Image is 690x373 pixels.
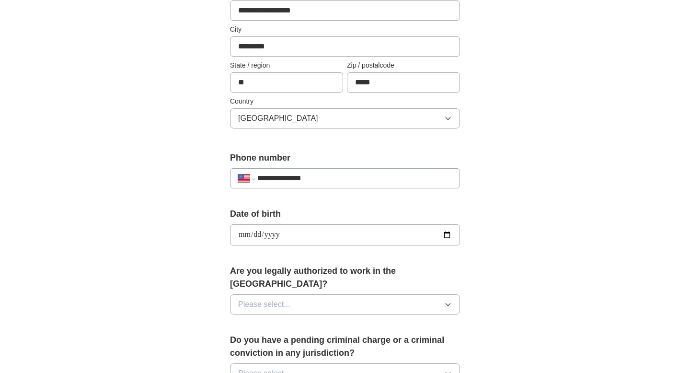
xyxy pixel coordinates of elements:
label: State / region [230,60,343,70]
label: Are you legally authorized to work in the [GEOGRAPHIC_DATA]? [230,265,460,291]
label: City [230,24,460,35]
label: Do you have a pending criminal charge or a criminal conviction in any jurisdiction? [230,334,460,360]
label: Zip / postalcode [347,60,460,70]
button: [GEOGRAPHIC_DATA] [230,108,460,128]
span: [GEOGRAPHIC_DATA] [238,113,318,124]
button: Please select... [230,294,460,315]
span: Please select... [238,299,290,310]
label: Phone number [230,152,460,164]
label: Date of birth [230,208,460,221]
label: Country [230,96,460,106]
